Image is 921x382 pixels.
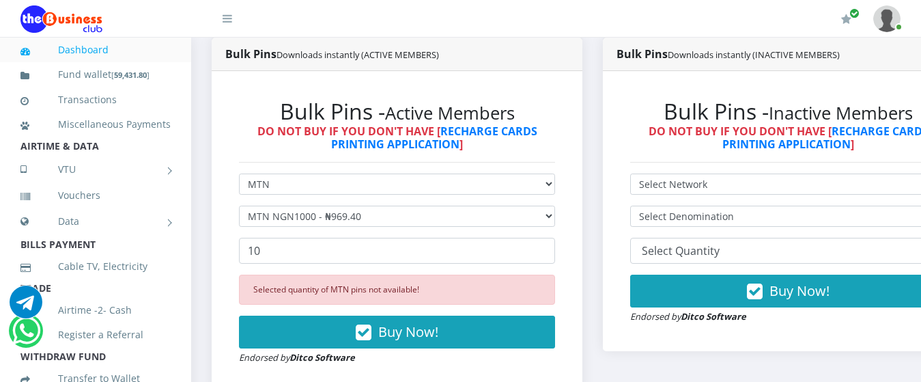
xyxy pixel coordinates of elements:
a: RECHARGE CARDS PRINTING APPLICATION [331,124,537,152]
a: Chat for support [12,325,40,347]
strong: Bulk Pins [617,46,840,62]
img: Logo [20,5,102,33]
a: VTU [20,152,171,187]
b: 59,431.80 [114,70,147,80]
img: User [873,5,901,32]
span: Renew/Upgrade Subscription [849,8,860,18]
a: Vouchers [20,180,171,211]
strong: Ditco Software [681,310,746,323]
strong: DO NOT BUY IF YOU DON'T HAVE [ ] [257,124,537,152]
div: Selected quantity of MTN pins not available! [239,275,555,305]
a: Cable TV, Electricity [20,251,171,282]
small: Inactive Members [769,101,913,125]
small: [ ] [111,70,150,80]
strong: Bulk Pins [225,46,439,62]
small: Active Members [385,101,515,125]
strong: Ditco Software [289,351,355,364]
small: Endorsed by [630,310,746,323]
button: Buy Now! [239,316,555,349]
h2: Bulk Pins - [239,98,555,124]
a: Transactions [20,84,171,115]
a: Data [20,204,171,238]
input: Enter Quantity [239,238,555,264]
small: Downloads instantly (ACTIVE MEMBERS) [277,49,439,61]
a: Fund wallet[59,431.80] [20,59,171,91]
span: Buy Now! [769,282,830,300]
a: Register a Referral [20,319,171,351]
a: Miscellaneous Payments [20,109,171,140]
i: Renew/Upgrade Subscription [841,14,851,25]
small: Endorsed by [239,351,355,364]
span: Buy Now! [378,323,438,341]
a: Dashboard [20,34,171,66]
small: Downloads instantly (INACTIVE MEMBERS) [668,49,840,61]
a: Airtime -2- Cash [20,295,171,326]
a: Chat for support [10,296,42,318]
